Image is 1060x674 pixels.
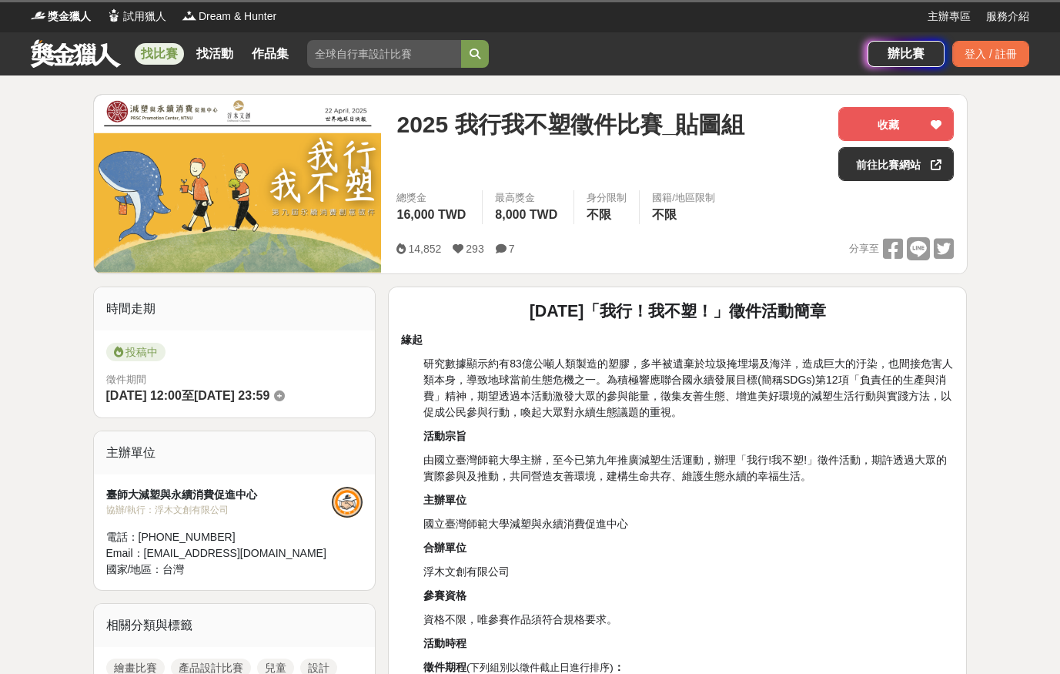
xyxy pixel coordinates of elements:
span: 國立臺灣師範大學減塑與永續消費促進中心 [423,518,628,530]
img: Logo [31,8,46,23]
img: Cover Image [94,95,382,273]
span: 至 [182,389,194,402]
span: 14,852 [408,243,441,255]
span: 由國立臺灣師範大學主辦，至今已第九年推廣減塑生活運動，辦理「我行!我不塑!」徵件活動，期許透過大眾的實際參與及推動，共同營造友善環境，建構生命共存、維護生態永續的幸福生活。 [423,454,947,482]
strong: 合辦單位 [423,542,466,554]
span: 不限 [652,208,677,221]
span: 最高獎金 [495,190,561,206]
a: 作品集 [246,43,295,65]
a: Logo獎金獵人 [31,8,91,25]
span: 2025 我行我不塑徵件比賽_貼圖組 [396,107,744,142]
span: Dream & Hunter [199,8,276,25]
a: 辦比賽 [868,41,945,67]
div: 登入 / 註冊 [952,41,1029,67]
a: 服務介紹 [986,8,1029,25]
strong: 徵件期程 [423,661,466,673]
div: 身分限制 [587,190,627,206]
strong: 參賽資格 [423,589,466,602]
div: 國籍/地區限制 [652,190,715,206]
span: 分享至 [849,237,879,260]
span: [DATE] 23:59 [194,389,269,402]
span: (下列組別以徵件截止日進行排序) [466,662,614,673]
strong: ： [614,661,624,673]
strong: 活動時程 [423,637,466,649]
a: Logo試用獵人 [106,8,166,25]
span: 資格不限，唯參賽作品須符合規格要求。 [423,613,617,625]
span: 徵件期間 [106,374,146,385]
a: 找活動 [190,43,239,65]
span: 台灣 [162,563,184,575]
span: 不限 [587,208,611,221]
span: 浮木文創有限公司 [423,565,510,578]
div: 協辦/執行： 浮木文創有限公司 [106,503,333,517]
img: Logo [106,8,122,23]
strong: 活動宗旨 [423,430,466,442]
span: 總獎金 [396,190,470,206]
a: 前往比賽網站 [838,147,954,181]
span: 投稿中 [106,343,166,361]
span: 8,000 TWD [495,208,557,221]
input: 全球自行車設計比賽 [307,40,461,68]
div: 主辦單位 [94,431,376,474]
div: 時間走期 [94,287,376,330]
a: 主辦專區 [928,8,971,25]
button: 收藏 [838,107,954,141]
span: 獎金獵人 [48,8,91,25]
div: Email： [EMAIL_ADDRESS][DOMAIN_NAME] [106,545,333,562]
span: 16,000 TWD [396,208,466,221]
strong: [DATE]「我行！我不塑！」徵件活動簡章 [530,302,827,320]
div: 臺師大減塑與永續消費促進中心 [106,487,333,503]
span: 研究數據顯示約有83億公噸人類製造的塑膠，多半被遺棄於垃圾掩埋場及海洋，造成巨大的汙染，也間接危害人類本身，導致地球當前生態危機之一。為積極響應聯合國永續發展目標(簡稱SDGs)第12項「負責任... [423,357,953,418]
strong: 緣起 [401,334,423,346]
a: LogoDream & Hunter [182,8,276,25]
span: 試用獵人 [123,8,166,25]
img: Logo [182,8,197,23]
div: 相關分類與標籤 [94,604,376,647]
span: [DATE] 12:00 [106,389,182,402]
div: 電話： [PHONE_NUMBER] [106,529,333,545]
span: 7 [509,243,515,255]
span: 293 [466,243,483,255]
strong: 主辦單位 [423,494,466,506]
a: 找比賽 [135,43,184,65]
span: 國家/地區： [106,563,163,575]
